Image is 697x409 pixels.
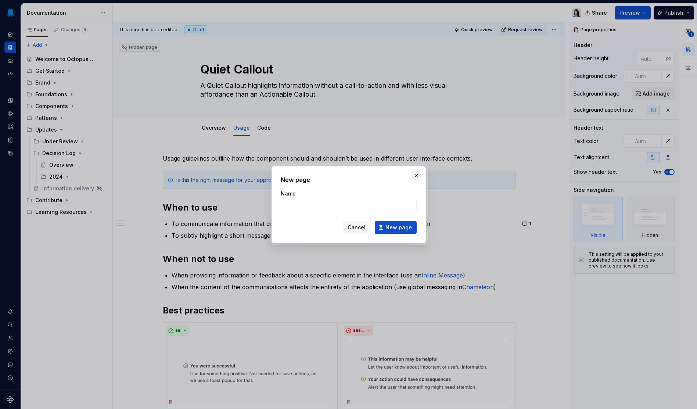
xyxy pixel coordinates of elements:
span: New page [385,224,412,231]
span: Cancel [348,224,366,231]
h2: New page [281,175,417,184]
button: Cancel [343,221,370,234]
label: Name [281,190,296,197]
button: New page [375,221,417,234]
